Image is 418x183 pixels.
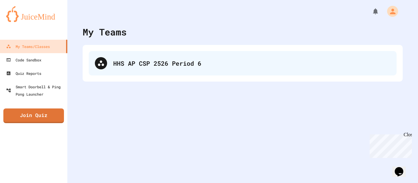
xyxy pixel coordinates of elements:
div: HHS AP CSP 2526 Period 6 [89,51,397,75]
div: Smart Doorbell & Ping Pong Launcher [6,83,65,98]
div: My Notifications [360,6,381,16]
div: My Teams [83,25,127,39]
img: logo-orange.svg [6,6,61,22]
div: My Account [381,4,400,18]
div: My Teams/Classes [6,43,50,50]
iframe: chat widget [392,159,412,177]
div: Code Sandbox [6,56,41,64]
iframe: chat widget [367,132,412,158]
a: Join Quiz [3,108,64,123]
div: Quiz Reports [6,70,41,77]
div: Chat with us now!Close [2,2,42,39]
div: HHS AP CSP 2526 Period 6 [113,59,390,68]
